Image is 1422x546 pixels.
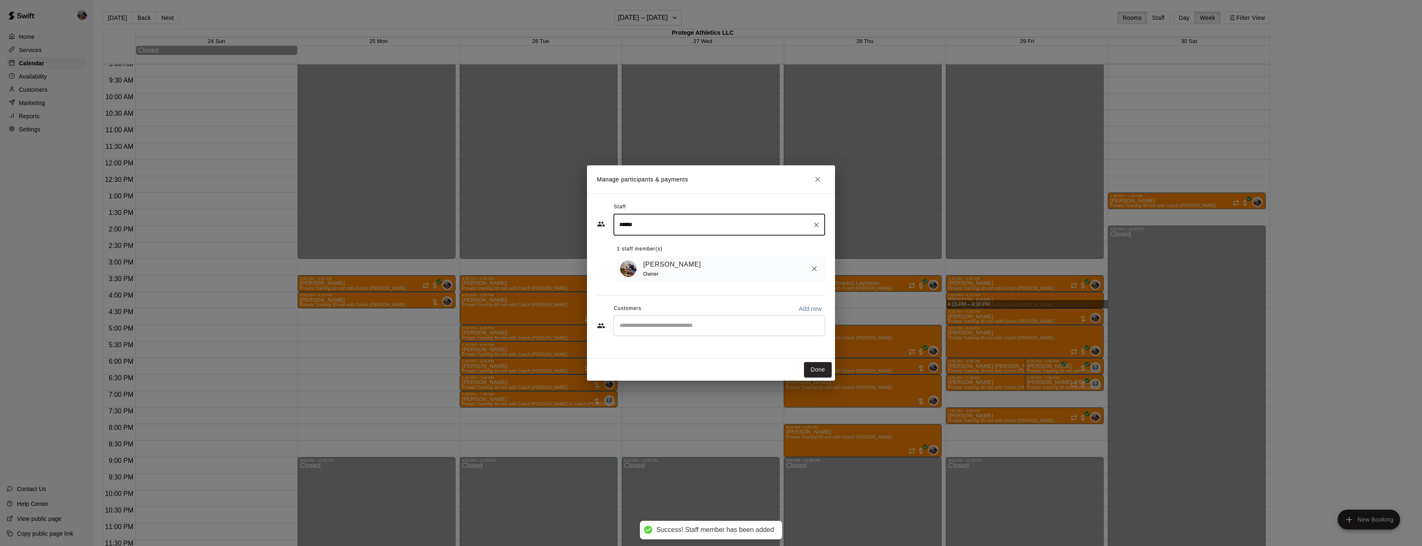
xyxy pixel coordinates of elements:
button: Clear [811,219,822,231]
span: Owner [643,271,659,277]
img: Blaine Johnson [620,260,637,277]
p: Add new [799,305,822,313]
span: 1 staff member(s) [617,243,663,256]
a: [PERSON_NAME] [643,259,701,270]
button: Close [810,172,825,187]
button: Add new [795,302,825,315]
p: Manage participants & payments [597,175,688,184]
svg: Customers [597,322,605,330]
span: Staff [614,200,626,214]
div: Start typing to search customers... [613,315,825,336]
div: Search staff [613,214,825,236]
svg: Staff [597,220,605,228]
button: Done [804,362,832,377]
button: Remove [807,261,822,276]
div: Success! Staff member has been added [656,526,774,534]
span: Customers [614,302,642,315]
